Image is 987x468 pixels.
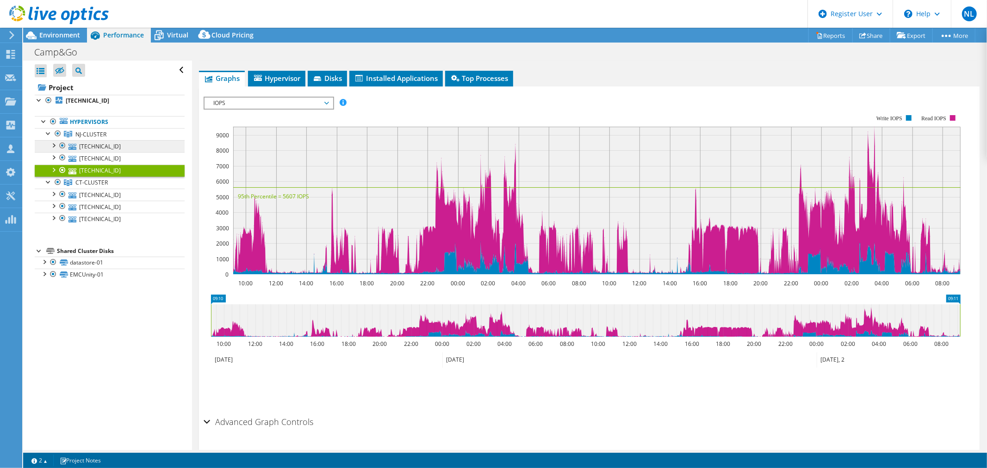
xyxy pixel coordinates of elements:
text: 14:00 [663,279,677,287]
text: 16:00 [310,340,324,348]
a: Project Notes [53,455,107,466]
text: 0 [225,271,229,278]
a: [TECHNICAL_ID] [35,95,185,107]
text: 06:00 [903,340,918,348]
span: Hypervisor [253,74,301,83]
span: IOPS [209,98,328,109]
text: 02:00 [481,279,495,287]
a: [TECHNICAL_ID] [35,140,185,152]
text: 10:00 [238,279,253,287]
text: 2000 [216,240,229,247]
a: 2 [25,455,54,466]
text: 02:00 [841,340,855,348]
text: 18:00 [341,340,356,348]
span: Installed Applications [354,74,438,83]
text: Read IOPS [921,115,946,122]
text: 12:00 [248,340,262,348]
text: 20:00 [747,340,761,348]
a: Hypervisors [35,116,185,128]
text: 02:00 [466,340,481,348]
text: 06:00 [541,279,556,287]
text: 18:00 [723,279,738,287]
text: 12:00 [632,279,646,287]
a: [TECHNICAL_ID] [35,189,185,201]
text: 10:00 [591,340,605,348]
text: 14:00 [653,340,668,348]
text: 12:00 [269,279,283,287]
h2: Advanced Graph Controls [204,413,314,431]
text: 20:00 [372,340,387,348]
text: 16:00 [329,279,344,287]
text: 20:00 [390,279,404,287]
text: 04:00 [497,340,512,348]
text: 16:00 [693,279,707,287]
text: 4000 [216,209,229,216]
span: Disks [312,74,342,83]
a: NJ-CLUSTER [35,128,185,140]
text: 7000 [216,162,229,170]
span: Graphs [204,74,240,83]
text: 8000 [216,147,229,154]
a: [TECHNICAL_ID] [35,213,185,225]
text: 08:00 [935,279,950,287]
a: Project [35,80,185,95]
a: datastore-01 [35,257,185,269]
text: 08:00 [572,279,586,287]
text: 22:00 [784,279,798,287]
a: [TECHNICAL_ID] [35,201,185,213]
text: 00:00 [809,340,824,348]
div: Shared Cluster Disks [57,246,185,257]
text: 04:00 [511,279,526,287]
text: 00:00 [814,279,828,287]
text: 1000 [216,255,229,263]
text: 6000 [216,178,229,185]
text: 10:00 [217,340,231,348]
span: NJ-CLUSTER [75,130,106,138]
text: 3000 [216,224,229,232]
a: [TECHNICAL_ID] [35,165,185,177]
text: 10:00 [602,279,616,287]
text: 22:00 [778,340,793,348]
span: CT-CLUSTER [75,179,108,186]
text: 08:00 [934,340,949,348]
a: Export [890,28,933,43]
text: 18:00 [716,340,730,348]
text: 20:00 [753,279,768,287]
text: 5000 [216,193,229,201]
text: 22:00 [404,340,418,348]
text: Write IOPS [876,115,902,122]
text: 9000 [216,131,229,139]
svg: \n [904,10,913,18]
text: 00:00 [451,279,465,287]
text: 12:00 [622,340,637,348]
text: 04:00 [875,279,889,287]
text: 22:00 [420,279,435,287]
a: Share [852,28,890,43]
text: 16:00 [685,340,699,348]
span: Virtual [167,31,188,39]
a: More [932,28,975,43]
a: Reports [808,28,853,43]
text: 14:00 [299,279,313,287]
span: Cloud Pricing [211,31,254,39]
text: 06:00 [528,340,543,348]
span: Top Processes [450,74,509,83]
a: [TECHNICAL_ID] [35,152,185,164]
b: [TECHNICAL_ID] [66,97,109,105]
span: Performance [103,31,144,39]
text: 14:00 [279,340,293,348]
text: 02:00 [844,279,859,287]
text: 18:00 [360,279,374,287]
a: CT-CLUSTER [35,177,185,189]
a: EMCUnity-01 [35,269,185,281]
text: 06:00 [905,279,919,287]
span: Environment [39,31,80,39]
span: NL [962,6,977,21]
text: 95th Percentile = 5607 IOPS [238,192,309,200]
text: 04:00 [872,340,886,348]
text: 00:00 [435,340,449,348]
h1: Camp&Go [30,47,92,57]
text: 08:00 [560,340,574,348]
